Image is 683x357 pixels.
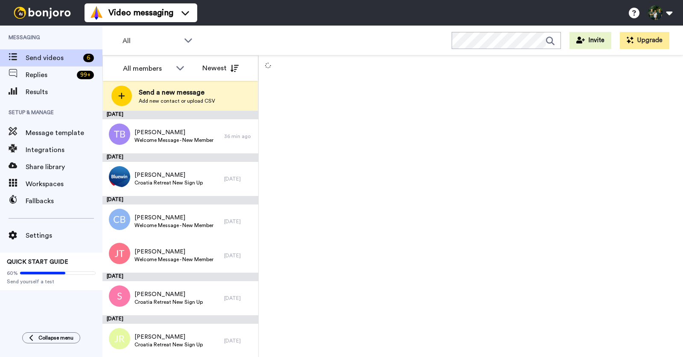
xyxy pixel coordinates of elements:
[26,87,102,97] span: Results
[10,7,74,19] img: bj-logo-header-white.svg
[90,6,103,20] img: vm-color.svg
[134,222,213,229] span: Welcome Message - New Member
[102,153,258,162] div: [DATE]
[134,299,203,305] span: Croatia Retreat New Sign Up
[109,124,130,145] img: tb.png
[26,162,102,172] span: Share library
[569,32,611,49] button: Invite
[224,176,254,182] div: [DATE]
[224,337,254,344] div: [DATE]
[102,111,258,119] div: [DATE]
[26,230,102,241] span: Settings
[102,273,258,281] div: [DATE]
[134,179,203,186] span: Croatia Retreat New Sign Up
[134,213,213,222] span: [PERSON_NAME]
[109,285,130,307] img: s.png
[38,334,73,341] span: Collapse menu
[83,54,94,62] div: 6
[196,60,245,77] button: Newest
[620,32,669,49] button: Upgrade
[123,63,172,74] div: All members
[109,166,130,187] img: 90cd94c4-fdd8-4928-82ed-2c45df12b46c.jpg
[7,259,68,265] span: QUICK START GUIDE
[109,328,130,349] img: jr.png
[26,53,80,63] span: Send videos
[26,128,102,138] span: Message template
[109,209,130,230] img: cb.png
[102,315,258,324] div: [DATE]
[26,145,102,155] span: Integrations
[22,332,80,343] button: Collapse menu
[134,290,203,299] span: [PERSON_NAME]
[26,179,102,189] span: Workspaces
[134,248,213,256] span: [PERSON_NAME]
[139,98,215,104] span: Add new contact or upload CSV
[7,270,18,276] span: 60%
[26,70,73,80] span: Replies
[108,7,173,19] span: Video messaging
[139,87,215,98] span: Send a new message
[134,341,203,348] span: Croatia Retreat New Sign Up
[224,133,254,140] div: 36 min ago
[224,252,254,259] div: [DATE]
[134,256,213,263] span: Welcome Message - New Member
[77,71,94,79] div: 99 +
[109,243,130,264] img: jt.png
[7,278,96,285] span: Send yourself a test
[224,218,254,225] div: [DATE]
[123,36,180,46] span: All
[26,196,102,206] span: Fallbacks
[134,171,203,179] span: [PERSON_NAME]
[134,128,213,137] span: [PERSON_NAME]
[134,137,213,144] span: Welcome Message - New Member
[102,196,258,204] div: [DATE]
[134,333,203,341] span: [PERSON_NAME]
[224,295,254,302] div: [DATE]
